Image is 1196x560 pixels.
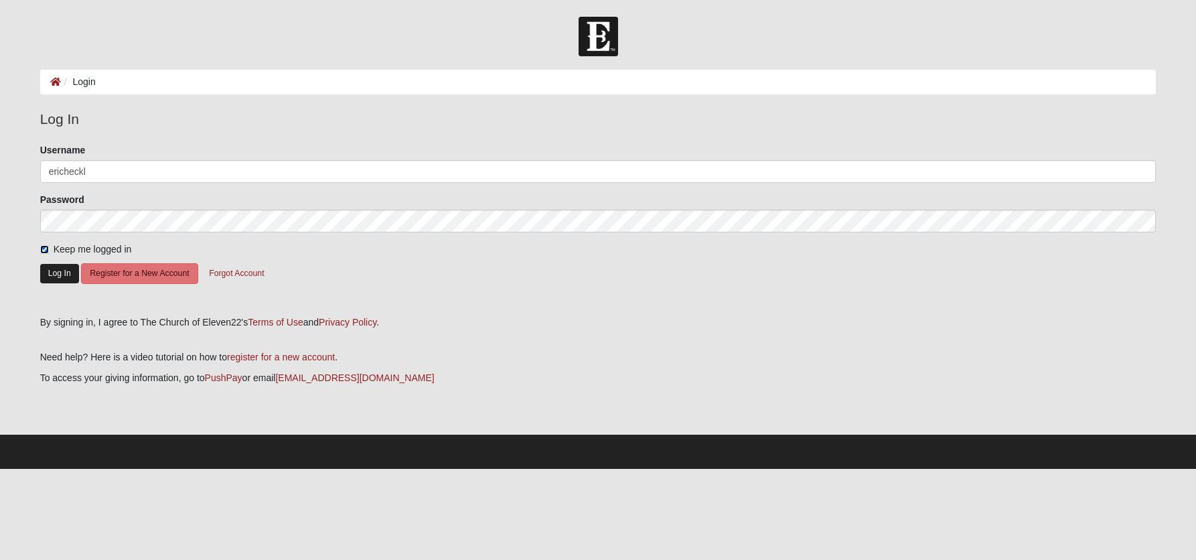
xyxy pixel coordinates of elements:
img: Church of Eleven22 Logo [579,17,618,56]
label: Password [40,193,84,206]
p: To access your giving information, go to or email [40,371,1156,385]
label: Username [40,143,86,157]
li: Login [61,75,96,89]
a: Terms of Use [248,317,303,328]
button: Log In [40,264,79,283]
a: Privacy Policy [319,317,376,328]
button: Forgot Account [200,263,273,284]
input: Keep me logged in [40,245,49,254]
div: By signing in, I agree to The Church of Eleven22's and . [40,316,1156,330]
a: [EMAIL_ADDRESS][DOMAIN_NAME] [275,372,434,383]
button: Register for a New Account [81,263,198,284]
span: Keep me logged in [54,244,132,255]
a: PushPay [205,372,242,383]
a: register for a new account [227,352,335,362]
legend: Log In [40,109,1156,130]
p: Need help? Here is a video tutorial on how to . [40,350,1156,364]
